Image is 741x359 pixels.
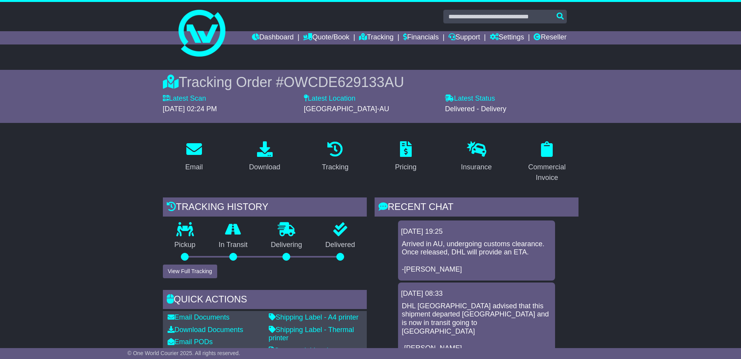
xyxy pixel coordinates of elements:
a: Insurance [456,139,497,175]
span: [DATE] 02:24 PM [163,105,217,113]
a: Shipping Label - A4 printer [269,313,359,321]
div: Email [185,162,203,172]
div: Tracking history [163,197,367,219]
label: Latest Scan [163,94,206,103]
span: © One World Courier 2025. All rights reserved. [127,350,240,356]
a: Shipping Label - Thermal printer [269,326,354,342]
p: In Transit [207,241,259,249]
label: Latest Location [304,94,355,103]
p: Delivered [314,241,367,249]
label: Latest Status [445,94,495,103]
span: OWCDE629133AU [284,74,404,90]
div: RECENT CHAT [375,197,579,219]
span: [GEOGRAPHIC_DATA]-AU [304,105,389,113]
a: Download [244,139,285,175]
div: Pricing [395,162,416,172]
p: Arrived in AU, undergoing customs clearance. Once released, DHL will provide an ETA. -[PERSON_NAME] [402,240,551,274]
a: Support [448,31,480,44]
a: Tracking [359,31,393,44]
a: Email Documents [168,313,230,321]
p: DHL [GEOGRAPHIC_DATA] advised that this shipment departed [GEOGRAPHIC_DATA] and is now in transit... [402,302,551,353]
a: Financials [403,31,439,44]
a: Commercial Invoice [516,139,579,186]
a: Commercial Invoice [269,347,336,354]
a: Dashboard [252,31,294,44]
a: Email [180,139,208,175]
div: [DATE] 08:33 [401,290,552,298]
a: Tracking [317,139,354,175]
div: Tracking Order # [163,74,579,91]
p: Pickup [163,241,207,249]
a: Settings [490,31,524,44]
div: Insurance [461,162,492,172]
div: [DATE] 19:25 [401,227,552,236]
div: Commercial Invoice [521,162,573,183]
div: Quick Actions [163,290,367,311]
button: View Full Tracking [163,265,217,278]
a: Download Documents [168,326,243,334]
a: Email PODs [168,338,213,346]
div: Download [249,162,280,172]
div: Tracking [322,162,348,172]
p: Delivering [259,241,314,249]
a: Quote/Book [303,31,349,44]
span: Delivered - Delivery [445,105,506,113]
a: Reseller [534,31,566,44]
a: Pricing [390,139,421,175]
